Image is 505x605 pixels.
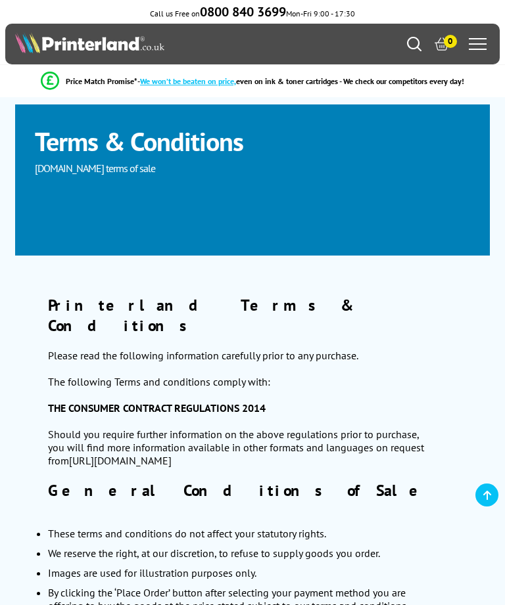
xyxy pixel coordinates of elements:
p: [DOMAIN_NAME] terms of sale [35,158,298,178]
span: 0 [444,35,457,48]
a: 0 [435,37,449,51]
a: 0800 840 3699 [200,9,286,18]
a: [URL][DOMAIN_NAME] [69,454,172,467]
strong: THE CONSUMER CONTRACT REGULATIONS 2014 [48,401,266,415]
span: We won’t be beaten on price, [140,76,236,86]
li: These terms and conditions do not affect your statutory rights. [48,527,437,540]
span: Should you require further information on the above regulations prior to purchase, you will find ... [48,428,424,467]
a: Search [407,37,421,51]
li: Images are used for illustration purposes only. [48,566,437,579]
b: 0800 840 3699 [200,3,286,20]
img: Printerland Logo [15,32,164,53]
li: We reserve the right, at our discretion, to refuse to supply goods you order. [48,547,437,560]
span: The following Terms and conditions comply with: [48,375,270,388]
li: modal_Promise [7,70,498,93]
h1: Terms & Conditions [35,124,470,158]
span: Please read the following information carefully prior to any purchase. [48,349,358,362]
a: Printerland Logo [15,32,252,56]
h2: Printerland Terms & Conditions [48,295,457,336]
h2: General Conditions of Sale [48,480,437,501]
span: Price Match Promise* [66,76,137,86]
div: - even on ink & toner cartridges - We check our competitors every day! [137,76,464,86]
